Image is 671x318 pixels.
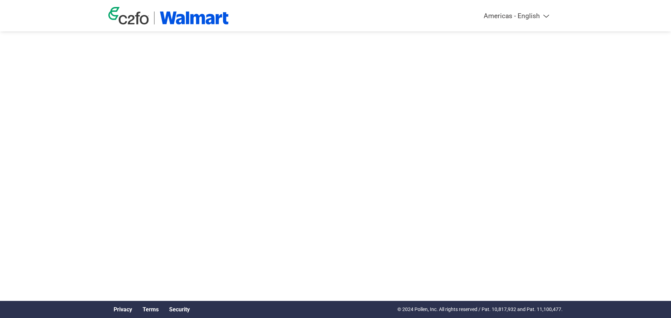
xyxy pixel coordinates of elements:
img: c2fo logo [108,7,149,24]
p: © 2024 Pollen, Inc. All rights reserved / Pat. 10,817,932 and Pat. 11,100,477. [397,306,563,313]
img: Walmart [160,12,229,24]
a: Terms [143,306,159,313]
a: Privacy [114,306,132,313]
a: Security [169,306,190,313]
